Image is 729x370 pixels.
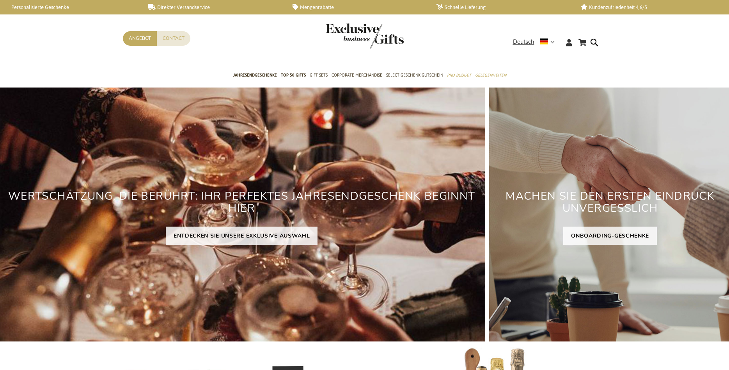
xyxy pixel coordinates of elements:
a: ONBOARDING-GESCHENKE [563,227,657,245]
a: Personalisierte Geschenke [4,4,136,11]
span: Gift Sets [310,71,328,79]
a: Angebot [123,31,157,46]
span: Deutsch [513,38,534,46]
a: Schnelle Lieferung [436,4,568,11]
a: Jahresendgeschenke [233,66,277,86]
span: TOP 50 Gifts [281,71,306,79]
span: Gelegenheiten [475,71,506,79]
a: Pro Budget [447,66,471,86]
a: TOP 50 Gifts [281,66,306,86]
span: Select Geschenk Gutschein [386,71,443,79]
a: Contact [157,31,190,46]
img: Exclusive Business gifts logo [326,23,404,49]
a: Direkter Versandservice [148,4,280,11]
a: Select Geschenk Gutschein [386,66,443,86]
a: Gift Sets [310,66,328,86]
a: Corporate Merchandise [332,66,382,86]
span: Pro Budget [447,71,471,79]
div: Deutsch [513,38,560,46]
a: Kundenzufriedenheit 4,6/5 [581,4,713,11]
a: Gelegenheiten [475,66,506,86]
span: Jahresendgeschenke [233,71,277,79]
a: Mengenrabatte [293,4,424,11]
a: store logo [326,23,365,49]
span: Corporate Merchandise [332,71,382,79]
a: ENTDECKEN SIE UNSERE EXKLUSIVE AUSWAHL [166,227,318,245]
